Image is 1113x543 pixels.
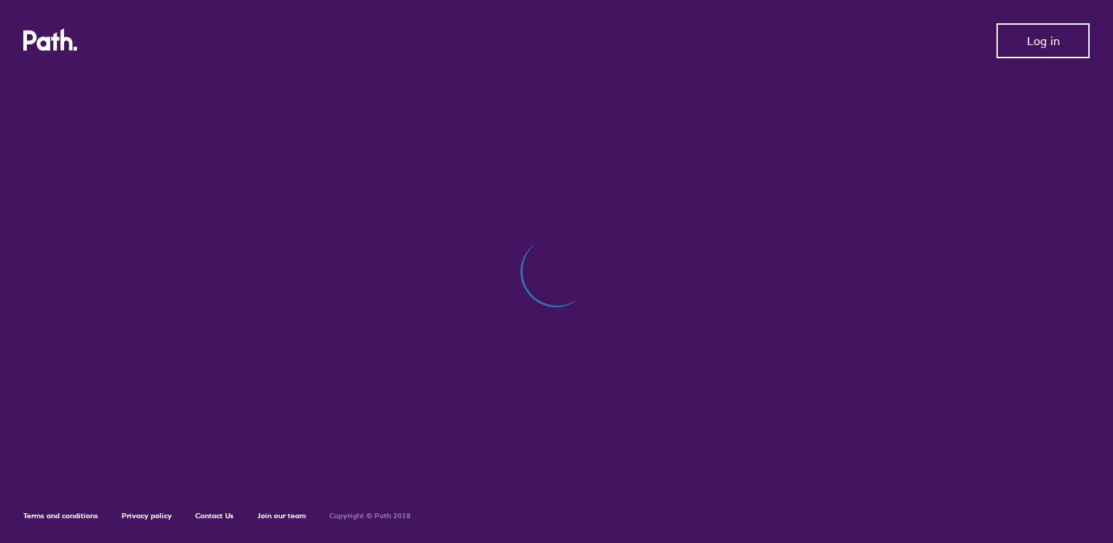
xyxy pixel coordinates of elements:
span: Log in [1027,34,1060,47]
a: Join our team [257,511,306,520]
h6: Copyright © Path 2018 [329,512,411,520]
a: Privacy policy [122,511,172,520]
a: Terms and conditions [23,511,98,520]
a: Contact Us [195,511,234,520]
button: Log in [996,23,1090,58]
